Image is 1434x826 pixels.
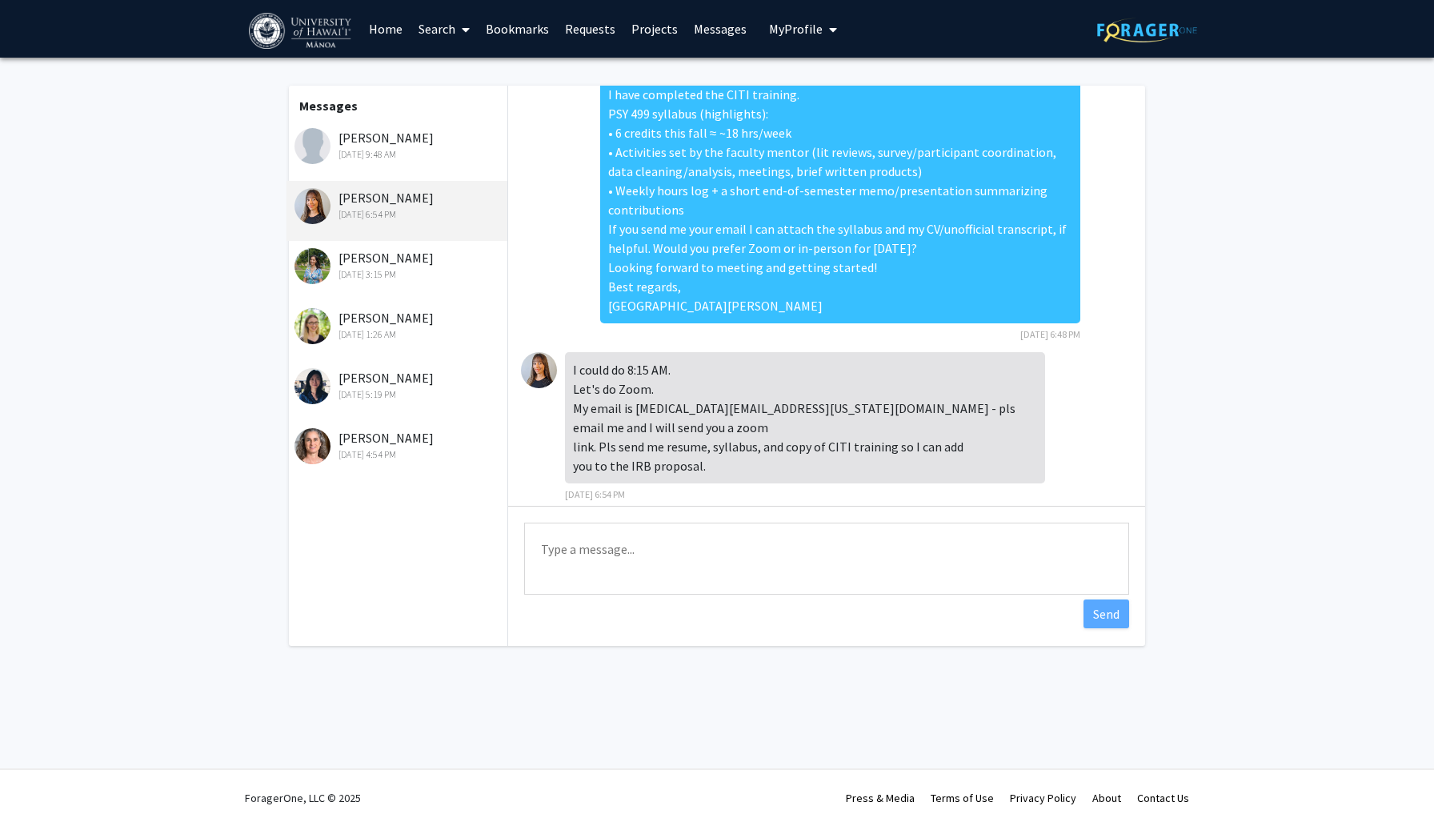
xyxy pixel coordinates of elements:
a: Bookmarks [478,1,557,57]
span: [DATE] 6:54 PM [565,488,625,500]
a: Terms of Use [931,791,994,805]
a: Home [361,1,411,57]
div: Aloha Dr. [PERSON_NAME] for the update, [DATE] I have a meeting at 9 and 10:30 AM (HST) Could you... [600,19,1080,323]
img: Naiyi Fincham [294,368,330,404]
img: Joanna Philippoff [294,308,330,344]
div: [DATE] 9:48 AM [294,147,503,162]
span: [DATE] 6:48 PM [1020,328,1080,340]
img: University of Hawaiʻi at Mānoa Logo [249,13,354,49]
b: Messages [299,98,358,114]
a: Privacy Policy [1010,791,1076,805]
a: Press & Media [846,791,915,805]
div: [PERSON_NAME] [294,248,503,282]
a: About [1092,791,1121,805]
textarea: Message [524,523,1129,595]
a: Messages [686,1,755,57]
img: ForagerOne Logo [1097,18,1197,42]
a: Projects [623,1,686,57]
div: [PERSON_NAME] [294,128,503,162]
img: Marija Čolić [294,188,330,224]
div: [DATE] 1:26 AM [294,327,503,342]
div: [DATE] 3:15 PM [294,267,503,282]
a: Search [411,1,478,57]
div: ForagerOne, LLC © 2025 [245,770,361,826]
img: Catherine Walsh [294,248,330,284]
div: [PERSON_NAME] [294,188,503,222]
div: [PERSON_NAME] [294,308,503,342]
span: My Profile [769,21,823,37]
div: [DATE] 5:19 PM [294,387,503,402]
iframe: Chat [12,754,68,814]
div: I could do 8:15 AM. Let's do Zoom. My email is [MEDICAL_DATA][EMAIL_ADDRESS][US_STATE][DOMAIN_NAM... [565,352,1045,483]
div: [PERSON_NAME] [294,368,503,402]
img: Mark Murphy [294,128,330,164]
div: [DATE] 4:54 PM [294,447,503,462]
img: Monica Stitt-Bergh [294,428,330,464]
div: [DATE] 6:54 PM [294,207,503,222]
a: Requests [557,1,623,57]
div: [PERSON_NAME] [294,428,503,462]
button: Send [1084,599,1129,628]
img: Marija Čolić [521,352,557,388]
a: Contact Us [1137,791,1189,805]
